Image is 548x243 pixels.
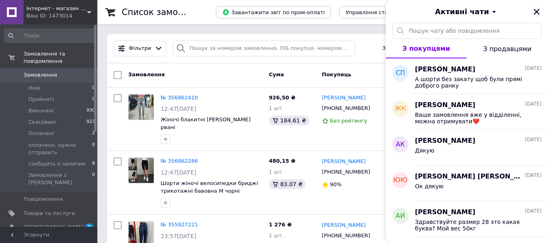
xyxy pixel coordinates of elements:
[122,7,204,17] h1: Список замовлень
[92,130,95,137] span: 2
[161,158,198,164] a: № 356862286
[415,219,530,232] span: Здравствуйте размер 28 это какая буква? Мой вес 50кг
[395,69,405,78] span: СП
[402,45,450,52] span: З покупцями
[396,211,405,221] span: АИ
[386,130,548,166] button: АК[PERSON_NAME][DATE]Дякую
[269,221,292,228] span: 1 276 ₴
[466,39,548,58] button: З продавцями
[173,41,355,56] input: Пошук за номером замовлення, ПІБ покупця, номером телефону, Email, номером накладної
[525,136,542,143] span: [DATE]
[386,58,548,94] button: СП[PERSON_NAME][DATE]А шорти без закату щоб були прямі доброго ранку
[322,158,366,166] a: [PERSON_NAME]
[161,116,251,130] a: Жіночі блакитні [PERSON_NAME] рвані
[28,84,40,92] span: Нові
[92,84,95,92] span: 0
[483,45,531,53] span: З продавцями
[86,118,95,126] span: 923
[129,95,154,120] img: Фото товару
[4,28,96,43] input: Пошук
[322,232,370,239] span: [PHONE_NUMBER]
[129,45,151,52] span: Фільтри
[525,208,542,215] span: [DATE]
[386,39,466,58] button: З покупцями
[128,94,154,120] a: Фото товару
[28,96,54,103] span: Прийняті
[269,105,284,111] span: 1 шт.
[322,169,370,175] span: [PHONE_NUMBER]
[386,166,548,201] button: юю[PERSON_NAME] [PERSON_NAME][DATE]Ок дякую
[222,9,325,16] span: Завантажити звіт по пром-оплаті
[415,172,523,181] span: [PERSON_NAME] [PERSON_NAME]
[435,6,489,17] span: Активні чати
[86,107,95,114] span: 930
[393,176,408,185] span: юю
[269,232,284,239] span: 1 шт.
[128,71,165,77] span: Замовлення
[28,118,56,126] span: Скасовані
[415,101,475,110] span: [PERSON_NAME]
[28,107,54,114] span: Виконані
[382,45,437,52] span: Збережені фільтри:
[339,6,414,18] button: Управління статусами
[161,95,198,101] a: № 356862410
[525,172,542,179] span: [DATE]
[24,71,57,79] span: Замовлення
[161,169,196,176] span: 12:47[DATE]
[415,147,434,154] span: Дякую
[415,183,444,189] span: Ок дякую
[216,6,331,18] button: Завантажити звіт по пром-оплаті
[26,5,87,12] span: Інтернет - магазин JEANSTON
[322,105,370,111] span: [PHONE_NUMBER]
[85,224,93,230] span: 1
[269,71,284,77] span: Cума
[161,233,196,239] span: 23:57[DATE]
[322,221,366,229] a: [PERSON_NAME]
[92,172,95,186] span: 0
[330,181,342,187] span: 90%
[161,221,198,228] a: № 355927221
[415,112,530,125] span: Ваше замовлення вже у відділенні, можна отримувати❤️
[92,142,95,156] span: 0
[395,104,406,114] span: ЖК
[161,180,258,194] a: Шорти жіночі велосипедки бриджі трикотажні бавовна М чорні
[415,208,475,217] span: [PERSON_NAME]
[322,71,352,77] span: Покупець
[269,95,296,101] span: 926,50 ₴
[28,142,92,156] span: оплачено, нужно отправить
[129,158,154,183] img: Фото товару
[28,172,92,186] span: Замовлення з [PERSON_NAME]
[92,160,95,168] span: 8
[28,160,86,168] span: сообщить о наличии
[128,157,154,183] a: Фото товару
[26,12,97,19] div: Ваш ID: 1473014
[330,118,367,124] span: Без рейтингу
[28,130,54,137] span: Оплачені
[24,50,97,65] span: Замовлення та повідомлення
[396,140,405,149] span: АК
[525,65,542,72] span: [DATE]
[269,179,306,189] div: 83.07 ₴
[24,196,63,203] span: Повідомлення
[415,136,475,146] span: [PERSON_NAME]
[92,96,95,103] span: 0
[408,6,525,17] button: Активні чати
[532,7,542,17] button: Закрити
[269,158,296,164] span: 480,15 ₴
[24,210,75,217] span: Товари та послуги
[415,76,530,89] span: А шорти без закату щоб були прямі доброго ранку
[346,9,408,15] span: Управління статусами
[386,201,548,237] button: АИ[PERSON_NAME][DATE]Здравствуйте размер 28 это какая буква? Мой вес 50кг
[269,116,309,125] div: 184.61 ₴
[269,169,284,175] span: 1 шт.
[415,65,475,74] span: [PERSON_NAME]
[161,105,196,112] span: 12:47[DATE]
[322,94,366,102] a: [PERSON_NAME]
[386,94,548,130] button: ЖК[PERSON_NAME][DATE]Ваше замовлення вже у відділенні, можна отримувати❤️
[392,23,542,39] input: Пошук чату або повідомлення
[24,224,84,231] span: [DEMOGRAPHIC_DATA]
[525,101,542,108] span: [DATE]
